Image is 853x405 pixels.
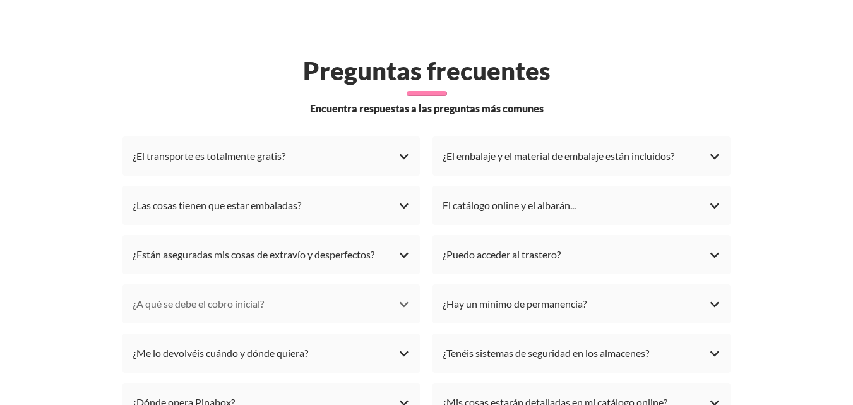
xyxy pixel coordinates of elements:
div: ¿Las cosas tienen que estar embaladas? [133,196,410,215]
div: Widget de chat [626,243,853,405]
span: Encuentra respuestas a las preguntas más comunes [310,101,544,116]
h2: Preguntas frecuentes [53,56,801,86]
div: El catálogo online y el albarán... [443,196,720,215]
div: ¿Tenéis sistemas de seguridad en los almacenes? [443,344,720,363]
div: ¿Me lo devolvéis cuándo y dónde quiera? [133,344,410,363]
div: ¿El transporte es totalmente gratis? [133,147,410,166]
div: ¿Hay un mínimo de permanencia? [443,294,720,313]
div: ¿A qué se debe el cobro inicial? [133,294,410,313]
div: ¿El embalaje y el material de embalaje están incluidos? [443,147,720,166]
div: ¿Puedo acceder al trastero? [443,245,720,264]
div: ¿Están aseguradas mis cosas de extravío y desperfectos? [133,245,410,264]
iframe: Chat Widget [626,243,853,405]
